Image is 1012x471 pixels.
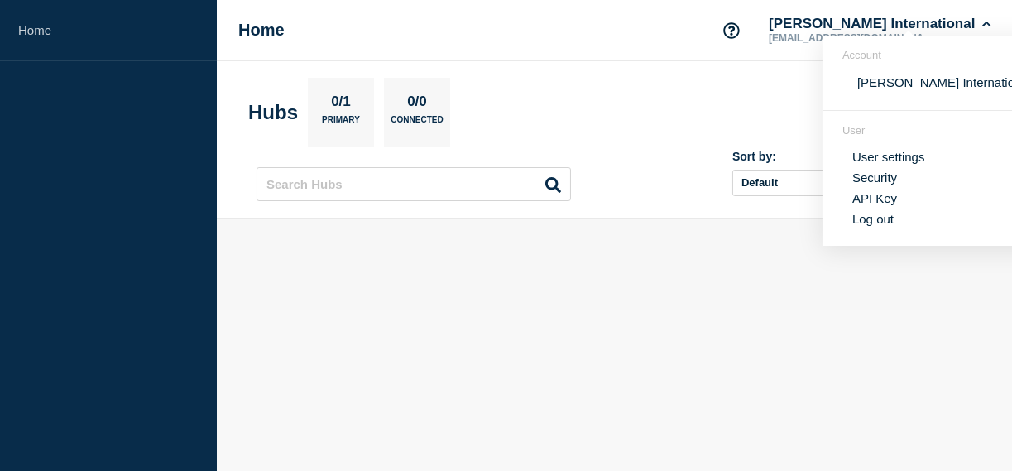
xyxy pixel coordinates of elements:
[257,167,571,201] input: Search Hubs
[732,170,840,196] select: Sort by
[852,212,894,226] button: Log out
[391,115,443,132] p: Connected
[765,16,994,32] button: [PERSON_NAME] International
[765,32,938,44] p: [EMAIL_ADDRESS][DOMAIN_NAME]
[238,21,285,40] h1: Home
[852,150,925,164] a: User settings
[322,115,360,132] p: Primary
[852,191,897,205] a: API Key
[732,150,840,163] div: Sort by:
[852,171,897,185] a: Security
[248,101,298,124] h2: Hubs
[325,94,357,115] p: 0/1
[714,13,749,48] button: Support
[401,94,434,115] p: 0/0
